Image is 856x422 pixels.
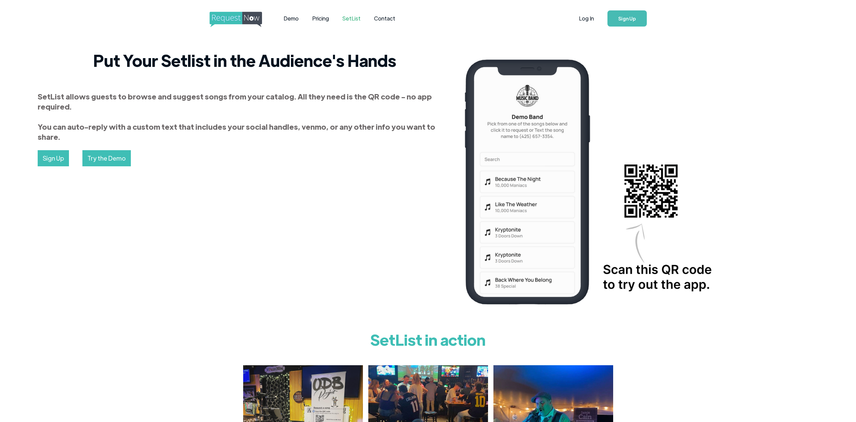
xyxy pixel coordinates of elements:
[210,12,260,25] a: home
[367,8,402,29] a: Contact
[305,8,336,29] a: Pricing
[572,7,601,30] a: Log In
[243,326,613,353] h1: SetList in action
[210,12,274,27] img: requestnow logo
[336,8,367,29] a: SetList
[82,150,131,166] a: Try the Demo
[38,150,69,166] a: Sign Up
[277,8,305,29] a: Demo
[38,50,451,70] h2: Put Your Setlist in the Audience's Hands
[607,10,647,27] a: Sign Up
[38,91,435,141] strong: SetList allows guests to browse and suggest songs from your catalog. All they need is the QR code...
